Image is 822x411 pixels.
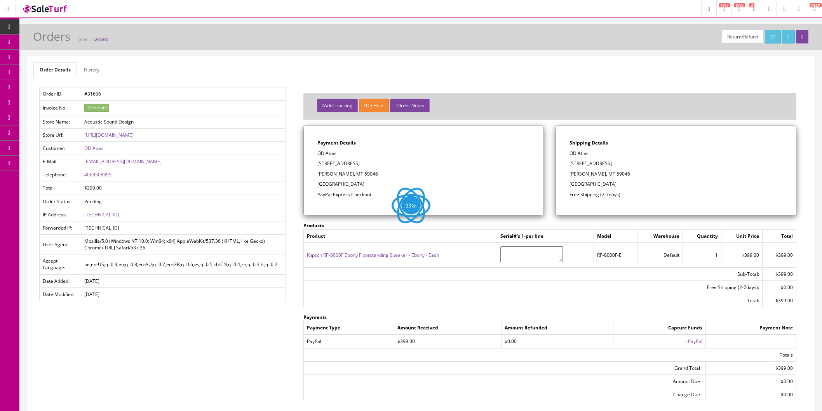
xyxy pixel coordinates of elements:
td: $399.00 [394,334,501,348]
td: Total: [40,181,81,195]
td: User Agent: [40,235,81,254]
td: Change Due : [303,388,705,401]
strong: Payments [303,314,327,320]
td: Total: [303,294,763,307]
td: Warehouse [637,230,683,243]
td: Total [763,230,796,243]
strong: Payment Details [317,139,356,146]
h1: Orders [33,30,70,43]
td: Telephone: [40,168,81,181]
td: Payment Note [705,321,796,335]
p: OD Atias [317,150,530,157]
td: Order ID: [40,87,81,101]
p: [PERSON_NAME], MT 59046 [317,171,530,178]
span: 1943 [719,3,730,7]
a: Order Details [33,62,77,77]
span: 8723 [734,3,745,7]
a: Orders [94,36,108,42]
td: PayPal [303,334,394,348]
td: Date Added: [40,274,81,287]
a: / [765,30,781,44]
td: Acoustic Sound Design [81,115,286,128]
a: [EMAIL_ADDRESS][DOMAIN_NAME] [84,158,162,165]
td: IP Address: [40,208,81,221]
a: [URL][DOMAIN_NAME] [84,132,134,138]
a: PayPal [688,338,702,345]
td: he,en-US;q=0.9,en;q=0.8,en-AU;q=0.7,en-GB;q=0.6,es;q=0.5,zh-CN;q=0.4,zh;q=0.3,tr;q=0.2 [81,254,286,274]
td: [TECHNICAL_ID] [81,221,286,234]
td: Amount Refunded [502,321,613,335]
p: [PERSON_NAME], MT 59046 [569,171,782,178]
td: $0.00 [502,334,613,348]
img: SaleTurf [22,3,68,14]
td: RP-8000F-E [594,243,637,267]
td: Forwarded IP: [40,221,81,234]
td: $399.00 [763,243,796,267]
td: Quantity [683,230,721,243]
td: Invoice No.: [40,101,81,115]
td: $0.00 [705,374,796,388]
td: $399.00 [721,243,763,267]
td: Date Modified: [40,287,81,301]
td: Amount Due : [303,374,705,388]
td: 1 [683,243,721,267]
strong: Shipping Details [569,139,608,146]
td: Order Status: [40,195,81,208]
a: Klipsch RP-8000F Ebony Floorstanding Speaker - Ebony - Each [307,252,439,258]
p: [GEOGRAPHIC_DATA] [569,181,782,188]
td: Capture Funds [613,321,705,335]
td: Totals [303,348,796,361]
button: Add Tracking [317,99,358,112]
td: E-Mail: [40,155,81,168]
td: [DATE] [81,274,286,287]
td: $399.00 [705,361,796,374]
a: Home [75,36,87,42]
p: [GEOGRAPHIC_DATA] [317,181,530,188]
p: [STREET_ADDRESS] [569,160,782,167]
p: OD Atias [569,150,782,157]
td: [DATE] [81,287,286,301]
td: Model [594,230,637,243]
button: On Hold [359,99,389,112]
button: Order Notes [390,99,429,112]
span: HELP [810,3,822,7]
td: Store Name: [40,115,81,128]
td: Store Url: [40,128,81,141]
td: Grand Total : [303,361,705,374]
a: [TECHNICAL_ID] [84,211,119,218]
td: Unit Price [721,230,763,243]
strong: Products [303,222,324,229]
a: 4068508395 [84,171,111,178]
a: History [78,62,106,77]
button: Generate [84,104,109,112]
td: Amount Received [394,321,501,335]
td: Serial#'s 1-per line [497,230,594,243]
td: Free Shipping (2-7days): [303,280,763,294]
td: Mozilla/5.0 (Windows NT 10.0; Win64; x64) AppleWebKit/537.36 (KHTML, like Gecko) Chrome/[URL] Saf... [81,235,286,254]
p: PayPal Express Checkout [317,191,530,198]
a: Return/Refund [722,30,764,44]
span: 3 [749,3,754,7]
a: OD Atias [84,145,103,152]
td: $399.00 [81,181,286,195]
p: Free Shipping (2-7days) [569,191,782,198]
td: $0.00 [705,388,796,401]
td: Sub-Total: [303,267,763,281]
td: Product [303,230,497,243]
td: #31606 [81,87,286,101]
td: Customer: [40,142,81,155]
td: $399.00 [763,294,796,307]
p: [STREET_ADDRESS] [317,160,530,167]
td: Pending [81,195,286,208]
td: Accept Language: [40,254,81,274]
td: Default [637,243,683,267]
td: $0.00 [763,280,796,294]
td: $399.00 [763,267,796,281]
td: Payment Type [303,321,394,335]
